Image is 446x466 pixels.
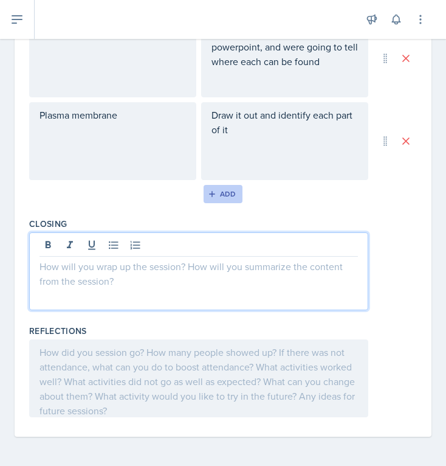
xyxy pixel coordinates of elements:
[204,185,243,203] button: Add
[211,108,358,137] p: Draw it out and identify each part of it
[29,325,87,337] label: Reflections
[211,25,358,69] p: I have photos of them on the powerpoint, and were going to tell where each can be found
[29,218,67,230] label: Closing
[39,108,186,122] p: Plasma membrane
[210,189,236,199] div: Add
